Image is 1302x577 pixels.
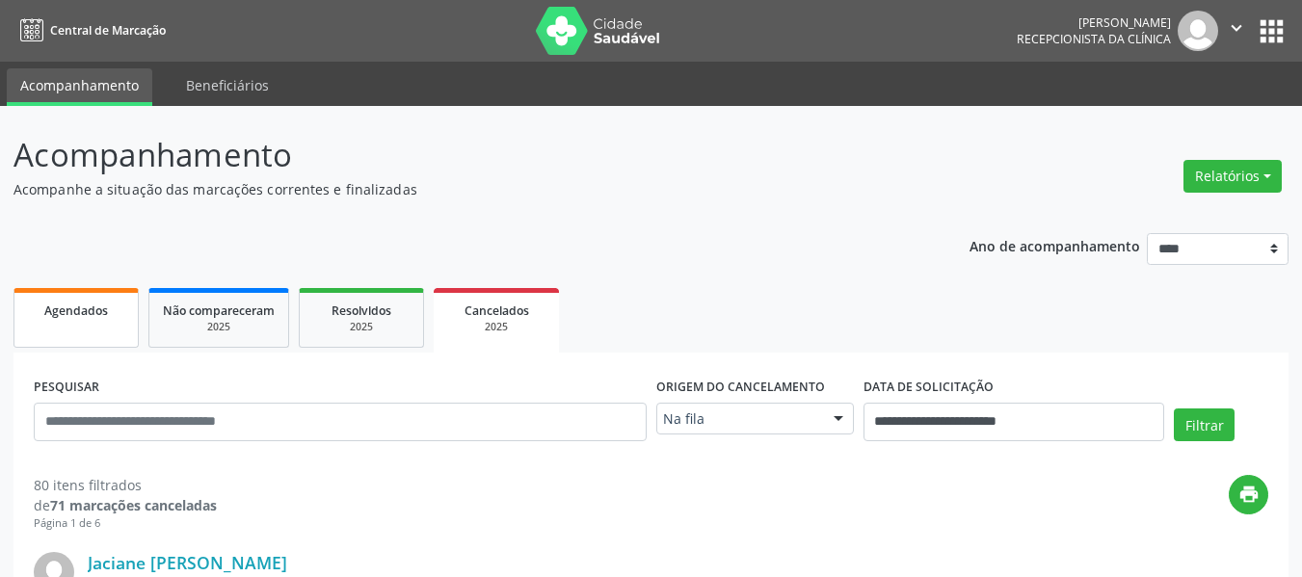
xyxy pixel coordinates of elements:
div: Página 1 de 6 [34,515,217,532]
strong: 71 marcações canceladas [50,496,217,514]
button: Relatórios [1183,160,1282,193]
label: Origem do cancelamento [656,373,825,403]
span: Não compareceram [163,302,275,319]
div: 2025 [313,320,410,334]
a: Jaciane [PERSON_NAME] [88,552,287,573]
span: Recepcionista da clínica [1017,31,1171,47]
div: 2025 [447,320,545,334]
label: PESQUISAR [34,373,99,403]
i:  [1226,17,1247,39]
p: Acompanhamento [13,131,906,179]
img: img [1178,11,1218,51]
p: Ano de acompanhamento [970,233,1140,257]
div: de [34,495,217,515]
p: Acompanhe a situação das marcações correntes e finalizadas [13,179,906,199]
i: print [1238,484,1260,505]
span: Resolvidos [332,302,391,319]
span: Agendados [44,302,108,319]
span: Cancelados [465,302,529,319]
a: Central de Marcação [13,14,166,46]
button: print [1229,475,1268,514]
span: Central de Marcação [50,22,166,39]
div: 2025 [163,320,275,334]
label: DATA DE SOLICITAÇÃO [864,373,994,403]
a: Acompanhamento [7,68,152,106]
button: Filtrar [1174,408,1235,441]
div: [PERSON_NAME] [1017,14,1171,31]
a: Beneficiários [173,68,282,102]
button:  [1218,11,1255,51]
div: 80 itens filtrados [34,475,217,495]
button: apps [1255,14,1289,48]
span: Na fila [663,409,814,429]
